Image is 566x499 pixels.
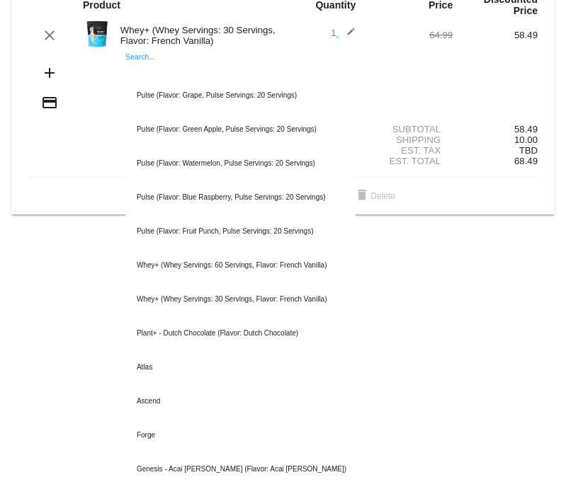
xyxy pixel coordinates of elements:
div: Whey+ (Whey Servings: 60 Servings, Flavor: French Vanilla) [125,248,356,282]
mat-icon: credit_card [41,94,58,111]
div: 64.99 [368,30,453,40]
div: Forge [125,418,356,452]
span: 68.49 [514,156,538,166]
div: Est. Total [368,156,453,166]
div: Pulse (Flavor: Fruit Punch, Pulse Servings: 20 Servings) [125,214,356,248]
span: 1 [331,28,356,38]
div: Ascend [125,384,356,418]
div: Genesis - Acai [PERSON_NAME] (Flavor: Acai [PERSON_NAME]) [125,452,356,486]
div: Subtotal [368,124,453,134]
div: Pulse (Flavor: Blue Raspberry, Pulse Servings: 20 Servings) [125,180,356,214]
div: Pulse (Flavor: Green Apple, Pulse Servings: 20 Servings) [125,113,356,147]
div: Est. Tax [368,145,453,156]
div: Plant+ - Dutch Chocolate (Flavor: Dutch Chocolate) [125,316,356,350]
div: Shipping [368,134,453,145]
div: Pulse (Flavor: Watermelon, Pulse Servings: 20 Servings) [125,147,356,180]
mat-icon: add [41,64,58,81]
mat-icon: edit [339,27,356,44]
mat-icon: delete [353,188,370,205]
div: Whey+ (Whey Servings: 30 Servings, Flavor: French Vanilla) [125,282,356,316]
div: Atlas [125,350,356,384]
div: 58.49 [453,124,538,134]
input: Search... [125,66,356,77]
mat-icon: clear [41,27,58,44]
span: TBD [519,145,538,156]
img: Image-1-Carousel-Whey-2lb-Vanilla-no-badge-Transp.png [83,20,111,48]
div: Whey+ (Whey Servings: 30 Servings, Flavor: French Vanilla) [113,25,283,46]
span: Delete [353,191,395,201]
div: 58.49 [453,30,538,40]
span: 10.00 [514,134,538,145]
button: Delete [342,183,407,209]
div: Pulse (Flavor: Grape, Pulse Servings: 20 Servings) [125,79,356,113]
